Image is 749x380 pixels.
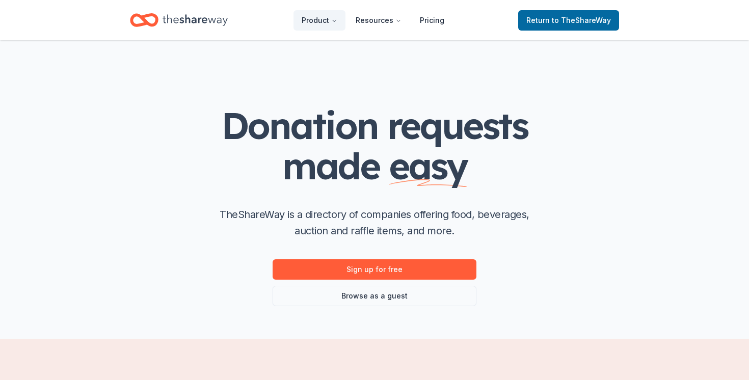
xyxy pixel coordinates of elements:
[273,286,476,306] a: Browse as a guest
[347,10,410,31] button: Resources
[171,105,578,186] h1: Donation requests made
[526,14,611,26] span: Return
[293,10,345,31] button: Product
[412,10,452,31] a: Pricing
[211,206,538,239] p: TheShareWay is a directory of companies offering food, beverages, auction and raffle items, and m...
[130,8,228,32] a: Home
[552,16,611,24] span: to TheShareWay
[293,8,452,32] nav: Main
[518,10,619,31] a: Returnto TheShareWay
[273,259,476,280] a: Sign up for free
[389,143,467,188] span: easy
